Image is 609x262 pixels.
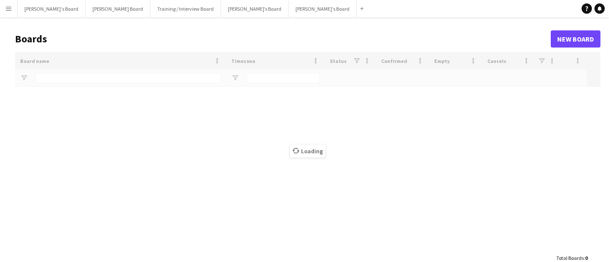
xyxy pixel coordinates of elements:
[86,0,150,17] button: [PERSON_NAME] Board
[289,0,357,17] button: [PERSON_NAME]'s Board
[150,0,221,17] button: Training / Interview Board
[585,255,588,261] span: 0
[18,0,86,17] button: [PERSON_NAME]'s Board
[556,255,584,261] span: Total Boards
[15,33,551,45] h1: Boards
[551,30,600,48] a: New Board
[290,145,325,158] span: Loading
[221,0,289,17] button: [PERSON_NAME]’s Board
